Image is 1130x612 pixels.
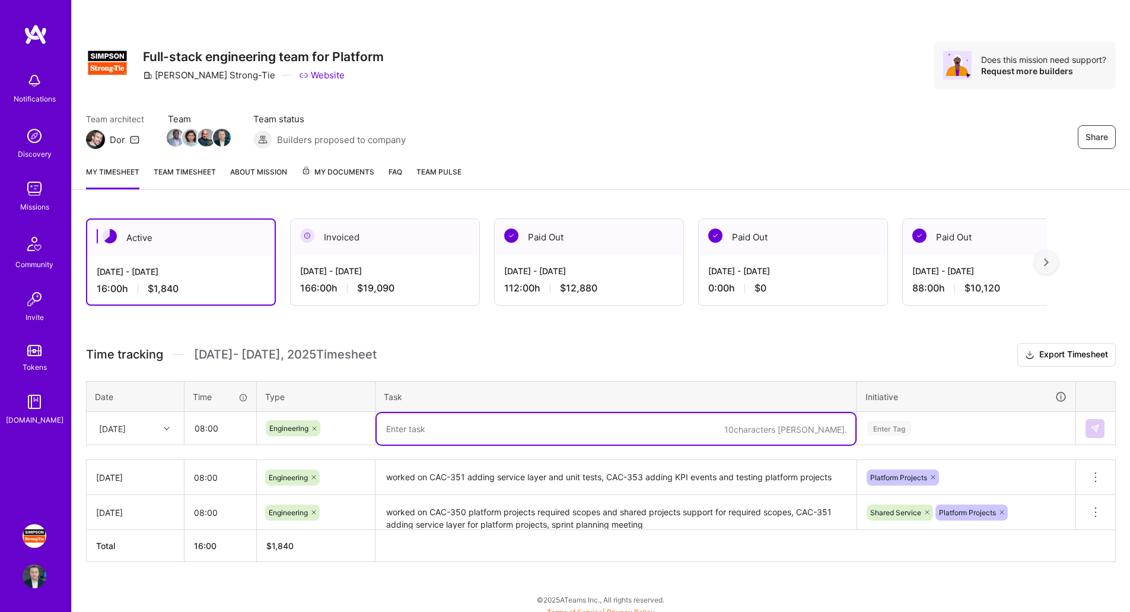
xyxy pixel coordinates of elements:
img: right [1044,258,1049,267]
div: [DATE] [96,471,174,484]
span: Time tracking [86,347,163,362]
img: User Avatar [23,565,46,588]
a: Team Member Avatar [199,128,214,148]
div: Dor [110,134,125,146]
div: Enter Tag [867,419,911,437]
img: Submit [1090,424,1100,433]
div: Tokens [23,361,47,373]
span: Platform Projects [939,508,996,517]
img: tokens [27,345,42,356]
div: Active [87,220,275,256]
img: Paid Out [708,229,722,243]
div: [DOMAIN_NAME] [6,414,63,426]
img: Company Logo [86,42,129,84]
input: HH:MM [185,413,256,444]
img: Avatar [943,51,972,80]
textarea: worked on CAC-351 adding service layer and unit tests, CAC-353 adding KPI events and testing plat... [377,461,855,494]
img: Paid Out [912,229,927,243]
a: My timesheet [86,166,139,189]
div: [PERSON_NAME] Strong-Tie [143,69,275,81]
img: discovery [23,124,46,148]
th: Date [87,381,184,412]
button: Share [1078,125,1116,149]
img: Simpson Strong-Tie: Full-stack engineering team for Platform [23,524,46,548]
a: Team Member Avatar [183,128,199,148]
a: User Avatar [20,565,49,588]
div: 0:00 h [708,282,878,294]
span: $19,090 [357,282,394,294]
img: Team Architect [86,130,105,149]
img: bell [23,69,46,93]
div: Paid Out [699,219,887,255]
button: Export Timesheet [1017,343,1116,367]
span: $ 1,840 [266,541,294,551]
div: Discovery [18,148,52,160]
input: HH:MM [184,462,256,493]
div: Community [15,258,53,271]
span: Engineering [269,424,308,433]
div: Request more builders [981,65,1106,77]
a: Team Member Avatar [168,128,183,148]
span: My Documents [301,166,374,179]
i: icon Mail [130,135,139,144]
img: Team Member Avatar [167,129,184,147]
div: Paid Out [903,219,1091,255]
div: 166:00 h [300,282,470,294]
img: Builders proposed to company [253,130,272,149]
span: Shared Service [870,508,921,517]
span: Share [1086,131,1108,143]
div: Notifications [14,93,56,105]
th: Task [375,381,857,412]
a: About Mission [230,166,287,189]
div: Invoiced [291,219,479,255]
a: Simpson Strong-Tie: Full-stack engineering team for Platform [20,524,49,548]
div: Initiative [865,390,1067,404]
div: [DATE] [99,422,126,435]
img: Invite [23,287,46,311]
img: Team Member Avatar [182,129,200,147]
img: guide book [23,390,46,414]
a: Team timesheet [154,166,216,189]
th: Type [257,381,375,412]
div: Paid Out [495,219,683,255]
a: Team Pulse [416,166,461,189]
img: Team Member Avatar [198,129,215,147]
span: $0 [755,282,766,294]
span: Team [168,113,230,125]
div: Does this mission need support? [981,54,1106,65]
span: Team architect [86,113,144,125]
img: Paid Out [504,229,518,243]
div: Invite [26,311,44,324]
div: Time [193,391,248,403]
div: 112:00 h [504,282,674,294]
div: 16:00 h [97,283,265,295]
a: Website [299,69,345,81]
img: Active [103,229,117,243]
div: 88:00 h [912,282,1082,294]
h3: Full-stack engineering team for Platform [143,49,384,64]
span: $12,880 [560,282,597,294]
a: Team Member Avatar [214,128,230,148]
a: My Documents [301,166,374,189]
span: Builders proposed to company [277,134,406,146]
img: Community [20,230,49,258]
span: [DATE] - [DATE] , 2025 Timesheet [194,347,377,362]
img: teamwork [23,177,46,201]
div: [DATE] - [DATE] [97,265,265,278]
span: Engineering [269,508,308,517]
div: 10 characters [PERSON_NAME]. [724,424,847,435]
span: $10,120 [965,282,1000,294]
span: Engineering [269,473,308,482]
span: $1,840 [148,283,179,295]
div: [DATE] - [DATE] [708,265,878,277]
textarea: worked on CAC-350 platform projects required scopes and shared projects support for required scop... [377,496,855,529]
img: Team Member Avatar [213,129,231,147]
span: Team status [253,113,406,125]
th: 16:00 [184,530,257,562]
img: logo [24,24,47,45]
div: [DATE] [96,506,174,519]
span: Team Pulse [416,167,461,176]
i: icon Chevron [164,426,170,432]
div: [DATE] - [DATE] [504,265,674,277]
div: [DATE] - [DATE] [300,265,470,277]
